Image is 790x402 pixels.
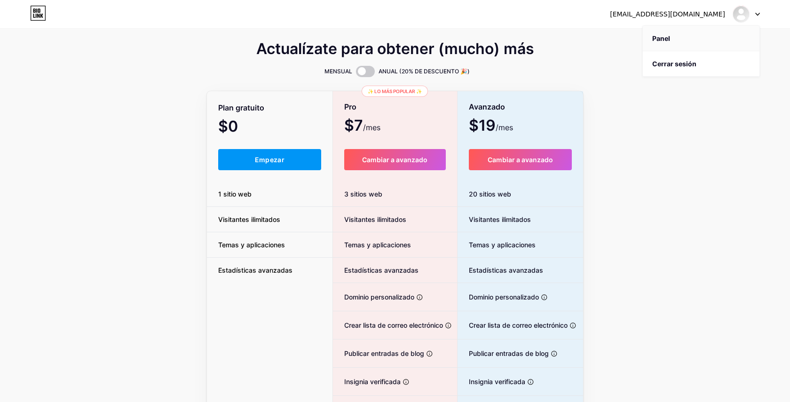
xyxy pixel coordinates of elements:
font: Avanzado [469,102,505,111]
font: Temas y aplicaciones [469,241,536,249]
img: glamtasticmiami [732,5,750,23]
font: Cerrar sesión [652,60,696,68]
font: Crear lista de correo electrónico [344,321,443,329]
font: /mes [363,123,380,132]
button: Empezar [218,149,321,170]
a: Panel [643,26,759,51]
font: Visitantes ilimitados [218,215,280,223]
button: Cambiar a avanzado [344,149,446,170]
font: Crear lista de correo electrónico [469,321,568,329]
font: 1 sitio web [218,190,252,198]
font: Visitantes ilimitados [344,215,406,223]
button: Cambiar a avanzado [469,149,572,170]
font: Cambiar a avanzado [362,156,427,164]
font: Estadísticas avanzadas [469,266,543,274]
font: ANUAL (20% DE DESCUENTO 🎉) [379,68,470,75]
font: [EMAIL_ADDRESS][DOMAIN_NAME] [610,10,725,18]
font: Temas y aplicaciones [218,241,285,249]
font: $19 [469,116,496,134]
font: /mes [496,123,513,132]
font: Plan gratuito [218,103,264,112]
font: Temas y aplicaciones [344,241,411,249]
font: Actualízate para obtener (mucho) más [256,39,534,58]
font: $7 [344,116,363,134]
font: Empezar [255,156,284,164]
font: Dominio personalizado [469,293,539,301]
font: Estadísticas avanzadas [344,266,419,274]
font: ✨ Lo más popular ✨ [368,88,422,94]
font: 20 sitios web [469,190,511,198]
font: Insignia verificada [469,378,525,386]
font: 3 sitios web [344,190,382,198]
font: MENSUAL [324,68,352,75]
font: $0 [218,117,238,135]
font: Publicar entradas de blog [344,349,424,357]
font: Estadísticas avanzadas [218,266,292,274]
font: Publicar entradas de blog [469,349,549,357]
font: Insignia verificada [344,378,401,386]
font: Panel [652,34,670,42]
font: Cambiar a avanzado [488,156,553,164]
font: Visitantes ilimitados [469,215,531,223]
font: Pro [344,102,356,111]
font: Dominio personalizado [344,293,414,301]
